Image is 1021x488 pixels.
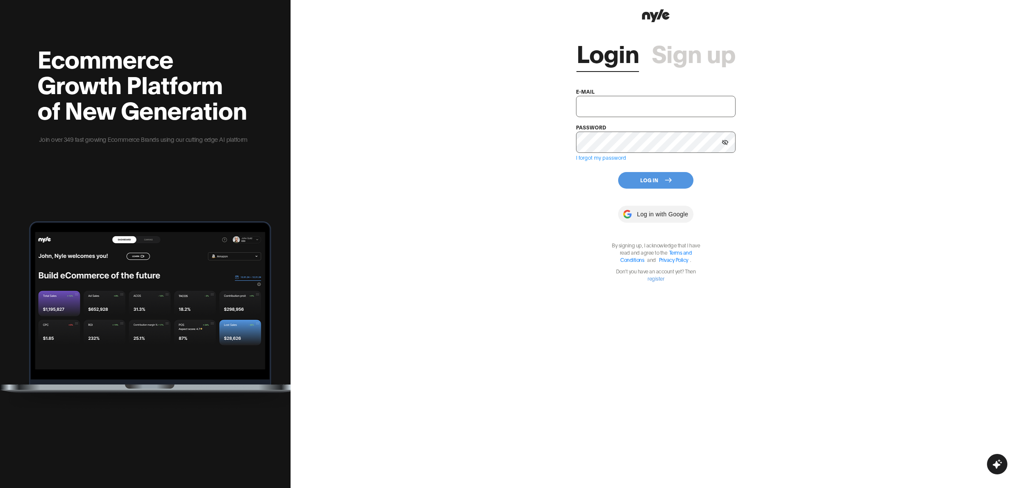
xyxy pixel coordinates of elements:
[618,206,693,223] button: Log in with Google
[37,135,249,144] p: Join over 349 fast growing Ecommerce Brands using our cutting edge AI platform
[645,256,658,263] span: and
[576,124,606,130] label: password
[576,88,595,95] label: e-mail
[647,275,664,281] a: register
[620,249,692,263] a: Terms and Conditions
[37,45,249,122] h2: Ecommerce Growth Platform of New Generation
[659,256,688,263] a: Privacy Policy
[576,40,639,65] a: Login
[652,40,736,65] a: Sign up
[607,241,705,263] p: By signing up, I acknowledge that I have read and agree to the .
[618,172,693,189] button: Log In
[576,154,626,161] a: I forgot my password
[607,267,705,282] p: Don't you have an account yet? Then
